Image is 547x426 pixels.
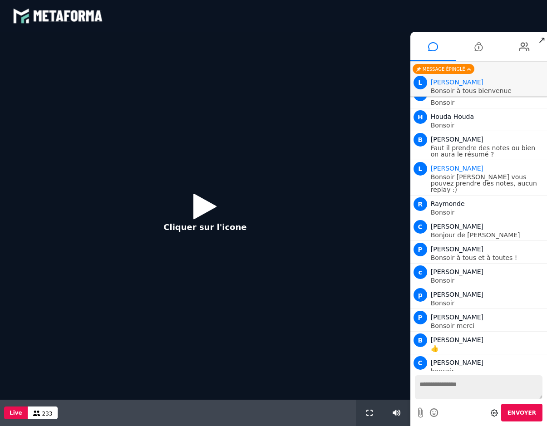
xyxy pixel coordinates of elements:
p: 👍 [431,345,545,352]
button: Cliquer sur l'icone [154,186,256,245]
span: L [414,162,427,176]
span: H [414,110,427,124]
p: Bonsoir à tous et à toutes ! [431,255,545,261]
span: [PERSON_NAME] [431,136,483,143]
p: Bonsoir à tous bienvenue [431,88,545,94]
p: Bonsoir [PERSON_NAME] vous pouvez prendre des notes, aucun replay :) [431,174,545,193]
span: Animateur [431,78,483,86]
p: Faut il prendre des notes ou bien on aura le résumé ? [431,145,545,157]
span: [PERSON_NAME] [431,359,483,366]
p: Cliquer sur l'icone [163,221,246,233]
p: Bonsoir [431,99,545,106]
span: p [414,288,427,302]
span: Houda Houda [431,113,474,120]
span: c [414,265,427,279]
span: Animateur [431,165,483,172]
span: R [414,197,427,211]
span: 233 [42,411,53,417]
button: Envoyer [501,404,542,421]
span: P [414,311,427,324]
p: Bonsoir [431,209,545,215]
p: bonsoir [431,368,545,374]
span: C [414,356,427,370]
span: Raymonde [431,200,465,207]
span: [PERSON_NAME] [431,223,483,230]
p: Bonsoir [431,122,545,128]
span: B [414,333,427,347]
span: [PERSON_NAME] [431,268,483,275]
span: [PERSON_NAME] [431,245,483,253]
span: Envoyer [508,410,536,416]
button: Live [4,406,28,419]
span: ↗ [537,32,547,48]
span: B [414,133,427,147]
div: Message épinglé [413,64,474,74]
p: Bonsoir [431,300,545,306]
p: Bonsoir merci [431,323,545,329]
span: P [414,243,427,256]
span: C [414,220,427,234]
span: [PERSON_NAME] [431,336,483,343]
p: Bonjour de [PERSON_NAME] [431,232,545,238]
span: [PERSON_NAME] [431,313,483,321]
span: L [414,76,427,89]
span: [PERSON_NAME] [431,291,483,298]
p: Bonsoir [431,277,545,284]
